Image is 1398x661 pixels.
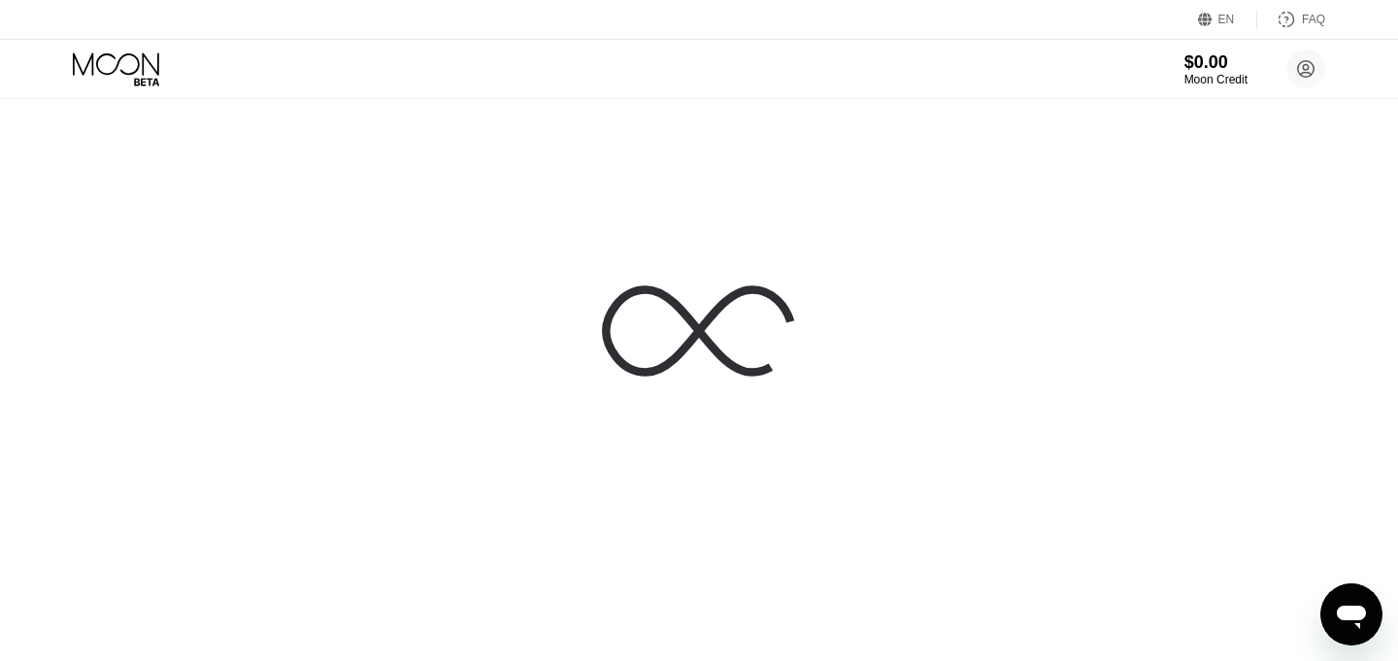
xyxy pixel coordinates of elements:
[1218,13,1235,26] div: EN
[1198,10,1257,29] div: EN
[1184,73,1248,86] div: Moon Credit
[1184,52,1248,73] div: $0.00
[1302,13,1325,26] div: FAQ
[1257,10,1325,29] div: FAQ
[1184,52,1248,86] div: $0.00Moon Credit
[1320,583,1382,645] iframe: Button to launch messaging window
